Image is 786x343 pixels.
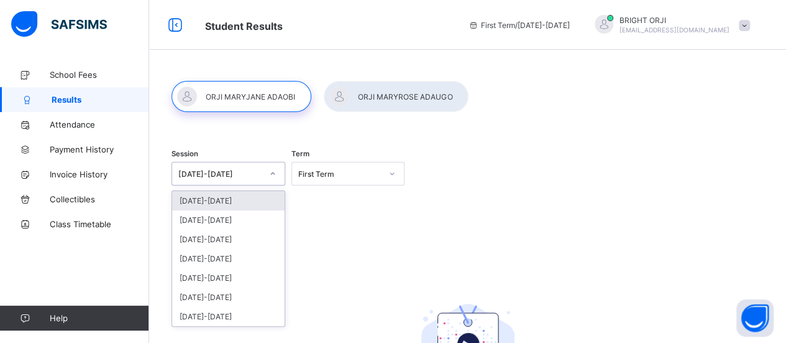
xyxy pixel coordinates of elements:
span: Payment History [50,144,149,154]
span: Student Results [205,20,283,32]
span: [EMAIL_ADDRESS][DOMAIN_NAME] [619,26,729,34]
span: Term [291,149,309,158]
span: BRIGHT ORJI [619,16,729,25]
div: BRIGHTORJI [582,15,756,35]
div: [DATE]-[DATE] [178,169,262,179]
div: [DATE]-[DATE] [172,210,285,230]
span: Invoice History [50,169,149,179]
div: [DATE]-[DATE] [172,249,285,268]
span: Session [171,149,198,158]
span: Attendance [50,120,149,129]
span: Results [52,95,149,105]
div: [DATE]-[DATE] [172,191,285,210]
div: [DATE]-[DATE] [172,288,285,307]
span: Collectibles [50,194,149,204]
div: First Term [298,169,382,179]
button: Open asap [736,299,774,337]
span: session/term information [468,21,570,30]
div: [DATE]-[DATE] [172,307,285,326]
span: School Fees [50,70,149,80]
span: Help [50,313,149,323]
span: Class Timetable [50,219,149,229]
div: [DATE]-[DATE] [172,230,285,249]
img: safsims [11,11,107,37]
div: [DATE]-[DATE] [172,268,285,288]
